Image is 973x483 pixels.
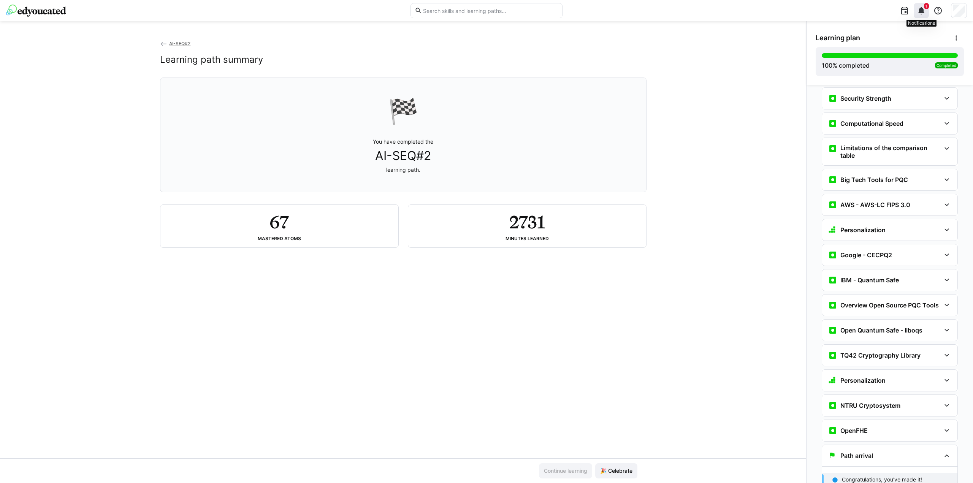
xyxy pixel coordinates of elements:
[816,34,860,42] span: Learning plan
[840,276,899,284] h3: IBM - Quantum Safe
[422,7,558,14] input: Search skills and learning paths…
[840,377,886,384] h3: Personalization
[840,120,903,127] h3: Computational Speed
[160,54,263,65] h2: Learning path summary
[169,41,190,46] span: AI-SEQ#2
[840,95,891,102] h3: Security Strength
[599,467,634,475] span: 🎉 Celebrate
[925,4,927,8] span: 1
[258,236,301,241] div: Mastered atoms
[509,211,544,233] h2: 2731
[840,176,908,184] h3: Big Tech Tools for PQC
[373,138,433,174] p: You have completed the learning path.
[543,467,588,475] span: Continue learning
[906,20,937,27] div: Notifications
[160,41,191,46] a: AI-SEQ#2
[840,427,868,434] h3: OpenFHE
[375,149,431,163] span: AI-SEQ#2
[506,236,549,241] div: Minutes learned
[822,61,870,70] div: % completed
[388,96,418,126] div: 🏁
[840,226,886,234] h3: Personalization
[840,326,922,334] h3: Open Quantum Safe - liboqs
[840,201,910,209] h3: AWS - AWS-LC FIPS 3.0
[269,211,288,233] h2: 67
[840,352,921,359] h3: TQ42 Cryptography Library
[937,63,956,68] span: Completed
[840,251,892,259] h3: Google - CECPQ2
[840,452,873,459] h3: Path arrival
[840,144,941,159] h3: Limitations of the comparison table
[595,463,637,478] button: 🎉 Celebrate
[539,463,592,478] button: Continue learning
[840,402,900,409] h3: NTRU Cryptosystem
[822,62,832,69] span: 100
[840,301,939,309] h3: Overview Open Source PQC Tools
